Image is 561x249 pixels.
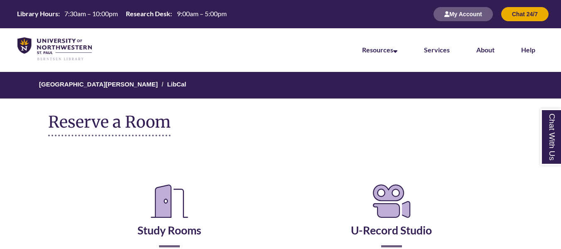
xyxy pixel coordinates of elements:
th: Library Hours: [14,9,61,18]
nav: Breadcrumb [48,72,512,99]
a: Services [424,46,450,54]
a: Resources [362,46,397,54]
a: Hours Today [14,9,230,19]
a: Study Rooms [137,203,201,237]
th: Research Desk: [122,9,173,18]
span: 7:30am – 10:00pm [64,10,118,17]
a: LibCal [167,81,186,88]
a: Chat 24/7 [501,10,549,17]
button: Chat 24/7 [501,7,549,21]
table: Hours Today [14,9,230,18]
a: My Account [434,10,493,17]
a: About [476,46,495,54]
a: Help [521,46,535,54]
button: My Account [434,7,493,21]
h1: Reserve a Room [48,113,171,136]
img: UNWSP Library Logo [17,37,92,61]
span: 9:00am – 5:00pm [177,10,227,17]
a: [GEOGRAPHIC_DATA][PERSON_NAME] [39,81,158,88]
a: U-Record Studio [351,203,432,237]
